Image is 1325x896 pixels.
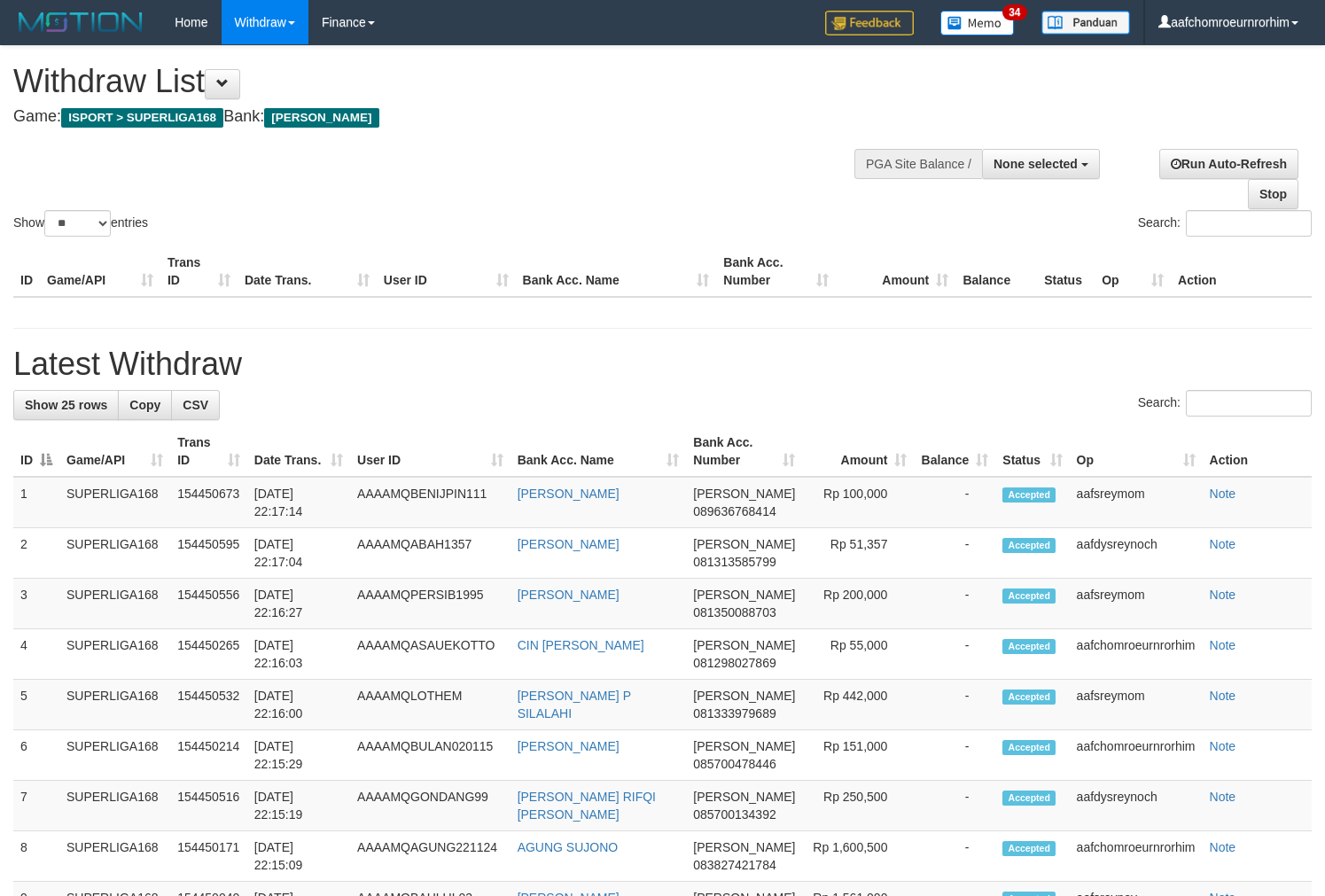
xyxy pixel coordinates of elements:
td: AAAAMQABAH1357 [350,528,511,579]
td: AAAAMQBULAN020115 [350,730,511,781]
td: SUPERLIGA168 [59,781,170,831]
label: Search: [1138,390,1312,417]
td: - [914,680,995,730]
td: Rp 1,600,500 [802,831,914,882]
th: Date Trans. [238,246,377,297]
span: Accepted [1002,639,1056,654]
th: Amount: activate to sort column ascending [802,426,914,477]
a: Run Auto-Refresh [1159,149,1298,179]
span: Show 25 rows [25,398,107,412]
a: Copy [118,390,172,420]
a: [PERSON_NAME] [518,739,620,753]
a: CIN [PERSON_NAME] [518,638,644,652]
img: panduan.png [1041,11,1130,35]
td: - [914,831,995,882]
span: Copy 083827421784 to clipboard [693,858,776,872]
td: 154450595 [170,528,247,579]
a: CSV [171,390,220,420]
span: Copy 081298027869 to clipboard [693,656,776,670]
td: 154450265 [170,629,247,680]
span: ISPORT > SUPERLIGA168 [61,108,223,128]
td: Rp 100,000 [802,477,914,528]
td: 154450532 [170,680,247,730]
td: AAAAMQLOTHEM [350,680,511,730]
th: ID: activate to sort column descending [13,426,59,477]
td: aafchomroeurnrorhim [1070,629,1203,680]
span: Accepted [1002,538,1056,553]
span: Accepted [1002,690,1056,705]
input: Search: [1186,390,1312,417]
td: 154450171 [170,831,247,882]
td: 154450556 [170,579,247,629]
td: SUPERLIGA168 [59,680,170,730]
td: 7 [13,781,59,831]
th: Balance: activate to sort column ascending [914,426,995,477]
td: [DATE] 22:16:27 [247,579,350,629]
a: Show 25 rows [13,390,119,420]
h1: Withdraw List [13,64,866,99]
th: Game/API [40,246,160,297]
a: Note [1210,638,1236,652]
a: [PERSON_NAME] [518,487,620,501]
td: - [914,629,995,680]
td: aafdysreynoch [1070,781,1203,831]
a: [PERSON_NAME] [518,588,620,602]
th: User ID [377,246,516,297]
td: aafsreymom [1070,477,1203,528]
td: - [914,528,995,579]
span: Accepted [1002,487,1056,503]
th: Balance [955,246,1037,297]
td: aafchomroeurnrorhim [1070,730,1203,781]
td: SUPERLIGA168 [59,629,170,680]
h1: Latest Withdraw [13,347,1312,382]
span: Copy 089636768414 to clipboard [693,504,776,518]
td: - [914,579,995,629]
td: aafsreymom [1070,680,1203,730]
td: SUPERLIGA168 [59,831,170,882]
td: 154450516 [170,781,247,831]
span: Copy 081333979689 to clipboard [693,706,776,721]
a: Note [1210,689,1236,703]
span: Copy 085700134392 to clipboard [693,807,776,822]
td: Rp 51,357 [802,528,914,579]
input: Search: [1186,210,1312,237]
a: Note [1210,588,1236,602]
td: [DATE] 22:15:19 [247,781,350,831]
th: User ID: activate to sort column ascending [350,426,511,477]
span: Copy 081350088703 to clipboard [693,605,776,619]
td: Rp 250,500 [802,781,914,831]
span: CSV [183,398,208,412]
th: Op [1095,246,1171,297]
span: [PERSON_NAME] [693,487,795,501]
a: [PERSON_NAME] [518,537,620,551]
span: 34 [1002,4,1026,20]
img: MOTION_logo.png [13,9,148,35]
span: Copy 085700478446 to clipboard [693,757,776,771]
td: AAAAMQPERSIB1995 [350,579,511,629]
span: [PERSON_NAME] [693,689,795,703]
a: AGUNG SUJONO [518,840,619,854]
th: Status: activate to sort column ascending [995,426,1069,477]
th: Op: activate to sort column ascending [1070,426,1203,477]
td: 154450673 [170,477,247,528]
a: Stop [1248,179,1298,209]
th: Action [1203,426,1312,477]
td: [DATE] 22:16:03 [247,629,350,680]
td: Rp 442,000 [802,680,914,730]
td: - [914,781,995,831]
th: Trans ID: activate to sort column ascending [170,426,247,477]
td: - [914,477,995,528]
a: Note [1210,537,1236,551]
td: 1 [13,477,59,528]
span: [PERSON_NAME] [693,638,795,652]
th: Bank Acc. Number [716,246,836,297]
td: 3 [13,579,59,629]
td: SUPERLIGA168 [59,730,170,781]
img: Feedback.jpg [825,11,914,35]
span: Copy 081313585799 to clipboard [693,555,776,569]
td: AAAAMQASAUEKOTTO [350,629,511,680]
td: SUPERLIGA168 [59,528,170,579]
td: SUPERLIGA168 [59,579,170,629]
td: SUPERLIGA168 [59,477,170,528]
span: [PERSON_NAME] [693,790,795,804]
